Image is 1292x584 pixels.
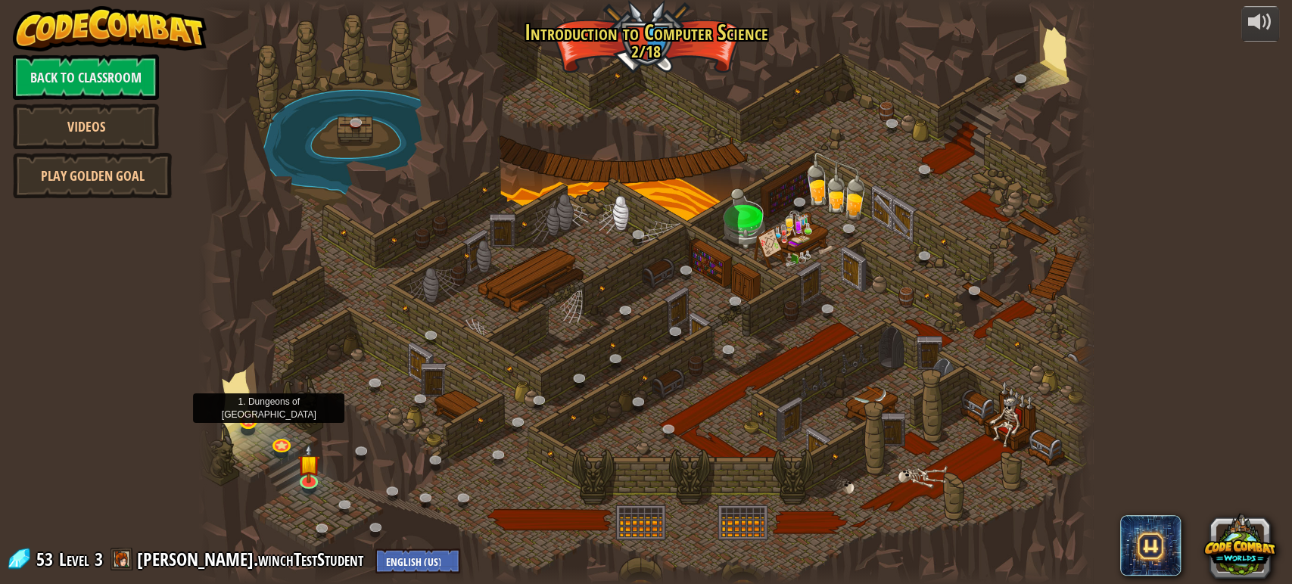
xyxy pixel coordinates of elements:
[13,104,159,149] a: Videos
[13,54,159,100] a: Back to Classroom
[137,547,368,571] a: [PERSON_NAME].winchTestStudent
[1241,6,1279,42] button: Adjust volume
[297,444,320,483] img: level-banner-started.png
[36,547,58,571] span: 53
[13,153,172,198] a: Play Golden Goal
[59,547,89,572] span: Level
[95,547,103,571] span: 3
[13,6,207,51] img: CodeCombat - Learn how to code by playing a game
